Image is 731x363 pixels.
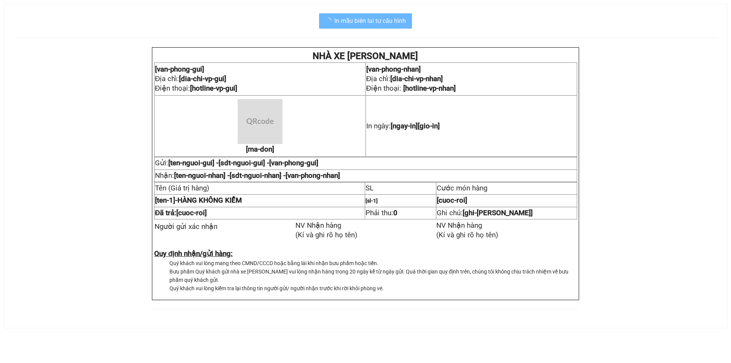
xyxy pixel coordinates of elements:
span: [ten-nguoi-nhan] - [174,171,340,180]
span: [cuoc-roi] [176,209,207,217]
span: [van-phong-nhan] [286,171,340,180]
span: Điện thoại: [366,84,456,93]
span: [hotline-vp-gui] [190,84,237,93]
span: Nhận: [155,171,340,180]
span: Điện thoại: [155,84,237,93]
li: Bưu phẩm Quý khách gửi nhà xe [PERSON_NAME] vui lòng nhận hàng trong 20 ngày kể từ ngày gửi. Quá ... [169,267,577,284]
span: [ngay-in] [391,122,440,130]
span: [ghi-[PERSON_NAME]] [463,209,533,217]
span: [van-phong-nhan] [366,65,421,74]
span: In ngày: [366,122,440,130]
span: (Kí và ghi rõ họ tên) [436,231,498,239]
span: [cuoc-roi] [437,196,467,205]
li: Quý khách vui lòng kiểm tra lại thông tin người gửi/ người nhận trước khi rời khỏi phòng vé. [169,284,577,293]
span: Đã trả: [155,209,207,217]
li: Quý khách vui lòng mang theo CMND/CCCD hoặc bằng lái khi nhận bưu phẩm hoặc tiền. [169,259,577,267]
span: (Kí và ghi rõ họ tên) [295,231,358,239]
span: NV Nhận hàng [436,221,482,230]
strong: 0 [393,209,397,217]
span: [gio-in] [418,122,440,130]
span: Địa chỉ: [155,75,226,83]
span: Địa chỉ: [366,75,443,83]
span: [ten-nguoi-gui] - [168,159,318,167]
span: Cước món hàng [437,184,487,192]
span: loading [325,18,334,24]
strong: [dia-chi-vp-nhan] [390,75,443,83]
span: In mẫu biên lai tự cấu hình [334,16,406,26]
strong: Quy định nhận/gửi hàng: [154,249,233,258]
span: Ghi chú: [437,209,533,217]
span: [sl-1] [365,198,378,204]
strong: [dia-chi-vp-gui] [179,75,226,83]
span: [ma-don] [246,145,274,154]
span: SL [365,184,373,192]
span: Phải thu: [365,209,397,217]
span: Tên (Giá trị hàng) [155,184,209,192]
span: [hotline-vp-nhan] [403,84,456,93]
span: [van-phong-gui] [269,159,318,167]
span: Gửi: [155,159,318,167]
span: [sdt-nguoi-nhan] - [230,171,340,180]
span: [van-phong-gui] [155,65,204,74]
strong: NHÀ XE [PERSON_NAME] [313,51,418,61]
span: Người gửi xác nhận [155,222,217,231]
span: [sdt-nguoi-gui] - [219,159,318,167]
strong: HÀNG KHÔNG KIỂM [155,196,242,205]
span: NV Nhận hàng [295,221,341,230]
button: In mẫu biên lai tự cấu hình [319,13,412,29]
span: [ten-1] [155,196,175,205]
img: qr-code [238,99,283,144]
span: - [155,196,177,205]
